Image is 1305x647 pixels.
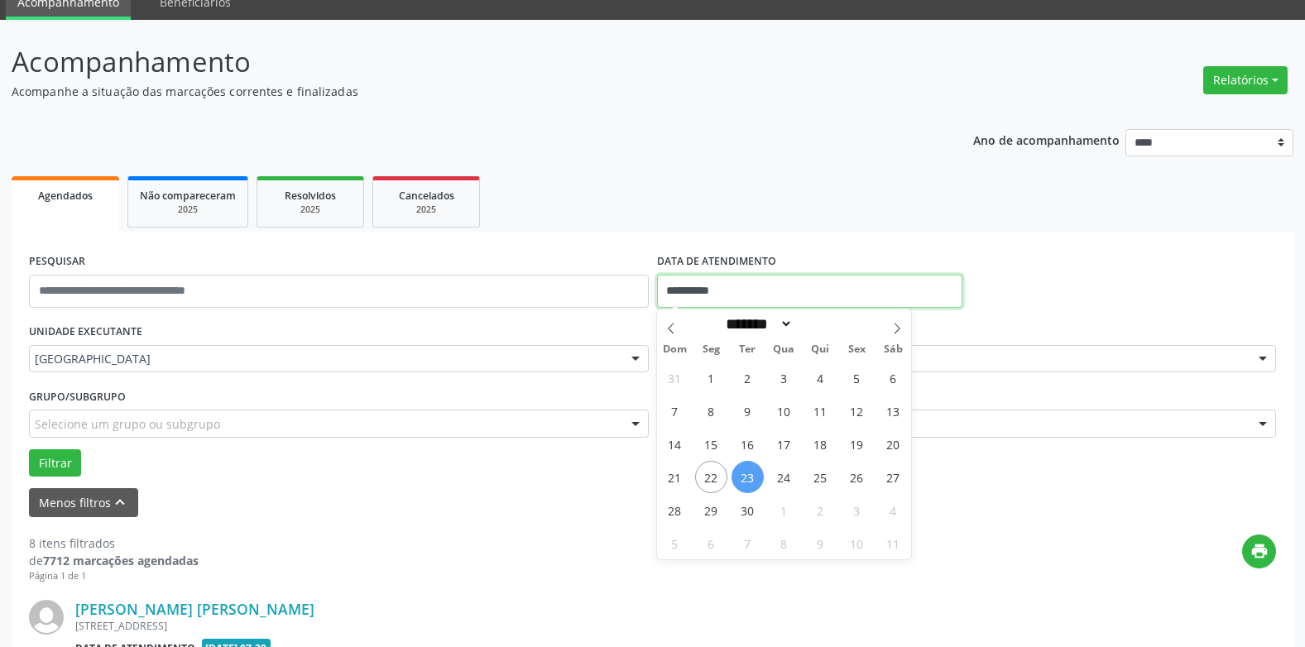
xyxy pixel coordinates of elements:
button: Relatórios [1203,66,1288,94]
i: print [1250,542,1269,560]
span: Setembro 3, 2025 [768,362,800,394]
span: [GEOGRAPHIC_DATA] [35,351,615,367]
span: Setembro 24, 2025 [768,461,800,493]
span: Setembro 30, 2025 [732,494,764,526]
span: Dom [657,344,693,355]
span: Setembro 20, 2025 [877,428,909,460]
span: Setembro 18, 2025 [804,428,837,460]
span: Setembro 5, 2025 [841,362,873,394]
div: 2025 [269,204,352,216]
img: img [29,600,64,635]
span: Setembro 11, 2025 [804,395,837,427]
i: keyboard_arrow_up [111,493,129,511]
span: Setembro 8, 2025 [695,395,727,427]
span: Outubro 2, 2025 [804,494,837,526]
span: Setembro 25, 2025 [804,461,837,493]
span: Setembro 28, 2025 [659,494,691,526]
span: Outubro 4, 2025 [877,494,909,526]
select: Month [721,315,794,333]
a: [PERSON_NAME] [PERSON_NAME] [75,600,314,618]
span: Outubro 7, 2025 [732,527,764,559]
span: Qui [802,344,838,355]
label: UNIDADE EXECUTANTE [29,319,142,345]
div: 2025 [140,204,236,216]
div: [STREET_ADDRESS] [75,619,1028,633]
span: Outubro 9, 2025 [804,527,837,559]
span: Outubro 3, 2025 [841,494,873,526]
span: Outubro 5, 2025 [659,527,691,559]
span: Outubro 11, 2025 [877,527,909,559]
div: 8 itens filtrados [29,534,199,552]
span: Setembro 10, 2025 [768,395,800,427]
span: Sex [838,344,875,355]
span: Cancelados [399,189,454,203]
span: Setembro 4, 2025 [804,362,837,394]
p: Ano de acompanhamento [973,129,1120,150]
label: DATA DE ATENDIMENTO [657,249,776,275]
span: Não compareceram [140,189,236,203]
span: Setembro 13, 2025 [877,395,909,427]
p: Acompanhamento [12,41,909,83]
span: Setembro 15, 2025 [695,428,727,460]
strong: 7712 marcações agendadas [43,553,199,568]
span: Setembro 26, 2025 [841,461,873,493]
button: Filtrar [29,449,81,477]
span: Ter [729,344,765,355]
span: Outubro 8, 2025 [768,527,800,559]
span: Agendados [38,189,93,203]
button: Menos filtroskeyboard_arrow_up [29,488,138,517]
span: Setembro 14, 2025 [659,428,691,460]
span: Setembro 2, 2025 [732,362,764,394]
span: Todos os profissionais [663,351,1243,367]
span: Selecione um grupo ou subgrupo [35,415,220,433]
label: PESQUISAR [29,249,85,275]
span: Setembro 9, 2025 [732,395,764,427]
span: Setembro 17, 2025 [768,428,800,460]
span: Setembro 6, 2025 [877,362,909,394]
span: Outubro 6, 2025 [695,527,727,559]
button: print [1242,534,1276,568]
span: Setembro 21, 2025 [659,461,691,493]
span: Setembro 7, 2025 [659,395,691,427]
div: 2025 [385,204,468,216]
span: Sáb [875,344,911,355]
input: Year [793,315,847,333]
span: Setembro 19, 2025 [841,428,873,460]
span: Setembro 16, 2025 [732,428,764,460]
label: Grupo/Subgrupo [29,384,126,410]
span: Outubro 10, 2025 [841,527,873,559]
div: de [29,552,199,569]
span: Setembro 23, 2025 [732,461,764,493]
span: Setembro 12, 2025 [841,395,873,427]
span: Agosto 31, 2025 [659,362,691,394]
span: Setembro 1, 2025 [695,362,727,394]
span: Seg [693,344,729,355]
div: Página 1 de 1 [29,569,199,583]
span: Setembro 22, 2025 [695,461,727,493]
span: Setembro 27, 2025 [877,461,909,493]
span: Outubro 1, 2025 [768,494,800,526]
span: Qua [765,344,802,355]
span: Setembro 29, 2025 [695,494,727,526]
p: Acompanhe a situação das marcações correntes e finalizadas [12,83,909,100]
span: Resolvidos [285,189,336,203]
